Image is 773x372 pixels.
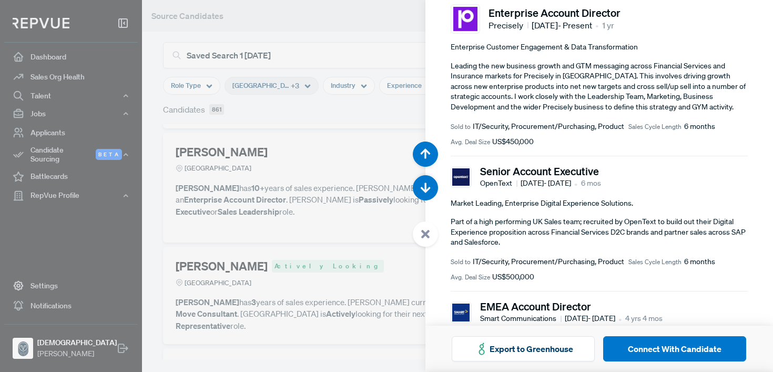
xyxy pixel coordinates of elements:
[451,273,490,282] span: Avg. Deal Size
[473,256,624,267] span: IT/Security, Procurement/Purchasing, Product
[625,313,663,324] span: 4 yrs 4 mos
[451,42,748,53] p: Enterprise Customer Engagement & Data Transformation
[451,122,471,132] span: Sold to
[480,178,517,189] span: OpenText
[453,7,477,31] img: Precisely
[595,19,598,32] article: •
[684,256,715,267] span: 6 months
[492,272,534,283] span: US$500,000
[532,19,592,32] span: [DATE] - Present
[489,6,621,19] h5: Enterprise Account Director
[603,336,746,361] button: Connect With Candidate
[451,137,490,147] span: Avg. Deal Size
[451,61,748,113] p: Leading the new business growth and GTM messaging across Financial Services and Insurance markets...
[628,257,682,267] span: Sales Cycle Length
[480,313,562,324] span: Smart Communications
[602,19,614,32] span: 1 yr
[618,313,622,325] article: •
[489,19,528,32] span: Precisely
[480,300,663,313] h5: EMEA Account Director
[581,178,601,189] span: 6 mos
[574,177,577,190] article: •
[565,313,615,324] span: [DATE] - [DATE]
[684,121,715,132] span: 6 months
[480,165,601,177] h5: Senior Account Executive
[521,178,571,189] span: [DATE] - [DATE]
[451,217,748,248] p: Part of a high performing UK Sales team; recruited by OpenText to build out their Digital Experie...
[492,136,534,147] span: US$450,000
[473,121,624,132] span: IT/Security, Procurement/Purchasing, Product
[452,336,595,361] button: Export to Greenhouse
[451,257,471,267] span: Sold to
[628,122,682,132] span: Sales Cycle Length
[452,304,470,321] img: Smart Communications
[452,168,470,186] img: OpenText
[451,198,748,209] p: Market Leading, Enterprise Digital Experience Solutions.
